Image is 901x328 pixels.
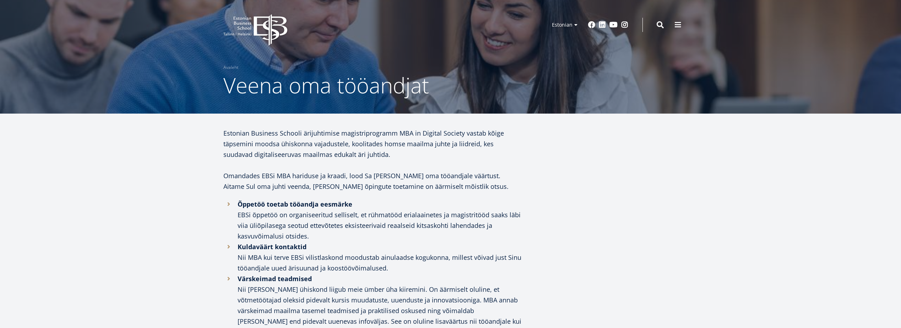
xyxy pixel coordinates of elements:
[223,170,522,192] p: Omandades EBSi MBA hariduse ja kraadi, lood Sa [PERSON_NAME] oma tööandjale väärtust. Aitame Sul ...
[599,21,606,28] a: Linkedin
[223,241,522,273] li: Nii MBA kui terve EBSi vilistlaskond moodustab ainulaadse kogukonna, millest võivad just Sinu töö...
[223,64,238,71] a: Avaleht
[621,21,628,28] a: Instagram
[223,199,522,241] li: EBSi õppetöö on organiseeritud selliselt, et rühmatööd erialaainetes ja magistritööd saaks läbi v...
[223,128,522,160] p: Estonian Business Schooli ärijuhtimise magistriprogramm MBA in Digital Society vastab kõige täpse...
[588,21,595,28] a: Facebook
[609,21,618,28] a: Youtube
[238,274,312,283] strong: Värskeimad teadmised
[238,200,352,208] strong: Õppetöö toetab tööandja eesmärke
[238,242,306,251] strong: Kuldaväärt kontaktid
[223,71,429,100] span: Veena oma tööandjat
